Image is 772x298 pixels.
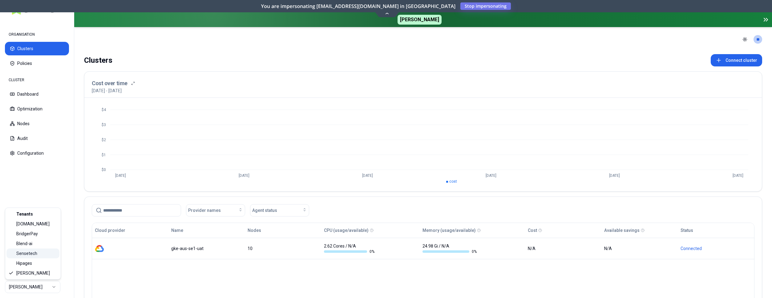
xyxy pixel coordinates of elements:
span: [PERSON_NAME] [16,270,50,276]
div: Tenants [6,209,59,219]
span: Hipages [16,260,32,266]
span: [DOMAIN_NAME] [16,221,50,227]
span: BridgerPay [16,231,38,237]
span: Sensetech [16,250,37,256]
span: Blend-ai [16,240,32,247]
